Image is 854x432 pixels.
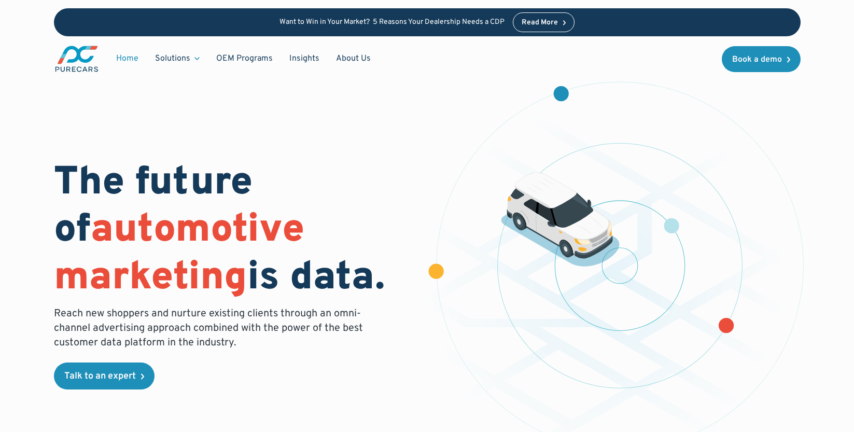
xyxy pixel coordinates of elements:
img: illustration of a vehicle [501,172,620,267]
div: Solutions [155,53,190,64]
img: purecars logo [54,45,100,73]
div: Book a demo [732,55,782,64]
a: Home [108,49,147,68]
span: automotive marketing [54,206,304,303]
h1: The future of is data. [54,160,415,302]
p: Reach new shoppers and nurture existing clients through an omni-channel advertising approach comb... [54,306,369,350]
a: Talk to an expert [54,363,155,389]
div: Talk to an expert [64,372,136,381]
div: Read More [522,19,558,26]
p: Want to Win in Your Market? 5 Reasons Your Dealership Needs a CDP [279,18,505,27]
a: OEM Programs [208,49,281,68]
a: Insights [281,49,328,68]
a: Read More [513,12,575,32]
div: Solutions [147,49,208,68]
a: Book a demo [722,46,801,72]
a: About Us [328,49,379,68]
a: main [54,45,100,73]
